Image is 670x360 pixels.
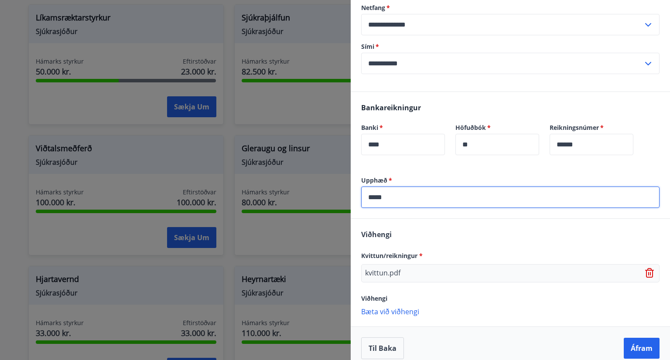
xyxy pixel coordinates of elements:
[361,251,423,260] span: Kvittun/reikningur
[550,123,633,132] label: Reikningsnúmer
[361,307,660,316] p: Bæta við viðhengi
[361,42,660,51] label: Sími
[455,123,539,132] label: Höfuðbók
[361,230,392,239] span: Viðhengi
[361,3,660,12] label: Netfang
[361,103,421,112] span: Bankareikningur
[361,294,387,302] span: Viðhengi
[361,337,404,359] button: Til baka
[361,123,445,132] label: Banki
[365,268,400,278] p: kvittun.pdf
[624,338,660,359] button: Áfram
[361,176,660,185] label: Upphæð
[361,187,660,208] div: Upphæð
